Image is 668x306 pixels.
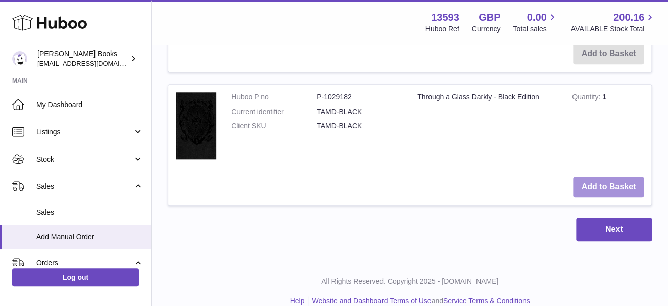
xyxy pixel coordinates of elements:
[410,85,564,170] td: Through a Glass Darkly - Black Edition
[472,24,501,34] div: Currency
[12,51,27,66] img: info@troybooks.co.uk
[176,92,216,160] img: Through a Glass Darkly - Black Edition
[308,296,530,306] li: and
[231,92,317,102] dt: Huboo P no
[37,59,149,67] span: [EMAIL_ADDRESS][DOMAIN_NAME]
[431,11,459,24] strong: 13593
[613,11,644,24] span: 200.16
[564,85,651,170] td: 1
[12,268,139,286] a: Log out
[36,258,133,268] span: Orders
[231,121,317,131] dt: Client SKU
[425,24,459,34] div: Huboo Ref
[312,297,431,305] a: Website and Dashboard Terms of Use
[317,121,402,131] dd: TAMD-BLACK
[573,177,644,197] button: Add to Basket
[36,232,144,242] span: Add Manual Order
[513,24,558,34] span: Total sales
[290,297,305,305] a: Help
[576,218,652,241] button: Next
[443,297,530,305] a: Service Terms & Conditions
[36,208,144,217] span: Sales
[317,92,402,102] dd: P-1029182
[37,49,128,68] div: [PERSON_NAME] Books
[160,277,660,286] p: All Rights Reserved. Copyright 2025 - [DOMAIN_NAME]
[36,127,133,137] span: Listings
[572,93,602,104] strong: Quantity
[231,107,317,117] dt: Current identifier
[317,107,402,117] dd: TAMD-BLACK
[36,155,133,164] span: Stock
[513,11,558,34] a: 0.00 Total sales
[570,11,656,34] a: 200.16 AVAILABLE Stock Total
[36,182,133,191] span: Sales
[570,24,656,34] span: AVAILABLE Stock Total
[479,11,500,24] strong: GBP
[527,11,547,24] span: 0.00
[36,100,144,110] span: My Dashboard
